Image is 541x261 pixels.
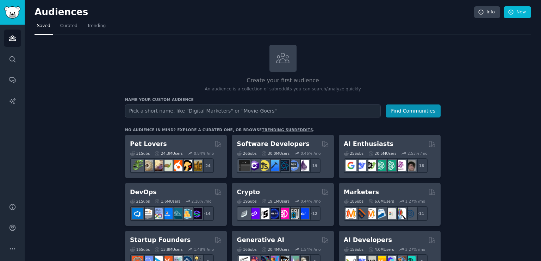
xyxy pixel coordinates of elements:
[301,247,321,252] div: 1.54 % /mo
[37,23,50,29] span: Saved
[405,160,416,171] img: ArtificalIntelligence
[152,160,163,171] img: leopardgeckos
[194,151,214,156] div: 0.84 % /mo
[278,208,289,219] img: defiblockchain
[130,151,150,156] div: 31 Sub s
[194,247,214,252] div: 1.48 % /mo
[237,188,260,197] h2: Crypto
[365,160,376,171] img: AItoolsCatalog
[191,208,202,219] img: PlatformEngineers
[301,151,321,156] div: 0.46 % /mo
[259,208,269,219] img: ethstaker
[181,160,192,171] img: PetAdvice
[125,86,441,93] p: An audience is a collection of subreddits you can search/analyze quickly
[130,247,150,252] div: 16 Sub s
[155,247,182,252] div: 13.8M Users
[262,151,290,156] div: 30.0M Users
[395,160,406,171] img: OpenAIDev
[125,76,441,85] h2: Create your first audience
[355,208,366,219] img: bigseo
[408,151,428,156] div: 2.53 % /mo
[4,6,20,19] img: GummySearch logo
[237,247,256,252] div: 16 Sub s
[85,20,108,35] a: Trending
[346,208,356,219] img: content_marketing
[262,247,290,252] div: 20.4M Users
[191,160,202,171] img: dogbreed
[298,160,309,171] img: elixir
[172,208,182,219] img: platformengineering
[344,151,363,156] div: 25 Sub s
[239,208,250,219] img: ethfinance
[172,160,182,171] img: cockatiel
[306,158,321,173] div: + 19
[130,236,191,244] h2: Startup Founders
[130,199,150,204] div: 21 Sub s
[405,199,425,204] div: 1.27 % /mo
[385,208,396,219] img: googleads
[288,208,299,219] img: CryptoNews
[199,206,214,221] div: + 14
[142,208,153,219] img: AWS_Certified_Experts
[344,199,363,204] div: 18 Sub s
[368,199,394,204] div: 6.6M Users
[132,208,143,219] img: azuredevops
[155,199,180,204] div: 1.6M Users
[60,23,77,29] span: Curated
[344,140,393,148] h2: AI Enthusiasts
[344,247,363,252] div: 15 Sub s
[375,160,386,171] img: chatgpt_promptDesign
[474,6,500,18] a: Info
[58,20,80,35] a: Curated
[259,160,269,171] img: learnjavascript
[130,140,167,148] h2: Pet Lovers
[306,206,321,221] div: + 12
[130,188,157,197] h2: DevOps
[237,140,309,148] h2: Software Developers
[262,128,313,132] a: trending subreddits
[386,104,441,117] button: Find Communities
[413,206,428,221] div: + 11
[142,160,153,171] img: ballpython
[132,160,143,171] img: herpetology
[301,199,321,204] div: 0.44 % /mo
[368,151,396,156] div: 20.5M Users
[249,160,260,171] img: csharp
[355,160,366,171] img: DeepSeek
[365,208,376,219] img: AskMarketing
[162,160,173,171] img: turtle
[278,160,289,171] img: reactnative
[125,127,315,132] div: No audience in mind? Explore a curated one, or browse .
[199,158,214,173] div: + 24
[237,199,256,204] div: 19 Sub s
[249,208,260,219] img: 0xPolygon
[405,208,416,219] img: OnlineMarketing
[87,23,106,29] span: Trending
[237,151,256,156] div: 26 Sub s
[344,236,392,244] h2: AI Developers
[162,208,173,219] img: DevOpsLinks
[152,208,163,219] img: Docker_DevOps
[504,6,531,18] a: New
[155,151,182,156] div: 24.3M Users
[125,104,381,117] input: Pick a short name, like "Digital Marketers" or "Movie-Goers"
[268,208,279,219] img: web3
[405,247,425,252] div: 3.27 % /mo
[385,160,396,171] img: chatgpt_prompts_
[288,160,299,171] img: AskComputerScience
[268,160,279,171] img: iOSProgramming
[125,97,441,102] h3: Name your custom audience
[375,208,386,219] img: Emailmarketing
[413,158,428,173] div: + 18
[181,208,192,219] img: aws_cdk
[368,247,394,252] div: 4.0M Users
[346,160,356,171] img: GoogleGeminiAI
[344,188,379,197] h2: Marketers
[395,208,406,219] img: MarketingResearch
[262,199,290,204] div: 19.1M Users
[239,160,250,171] img: software
[192,199,212,204] div: 2.10 % /mo
[298,208,309,219] img: defi_
[237,236,284,244] h2: Generative AI
[35,7,474,18] h2: Audiences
